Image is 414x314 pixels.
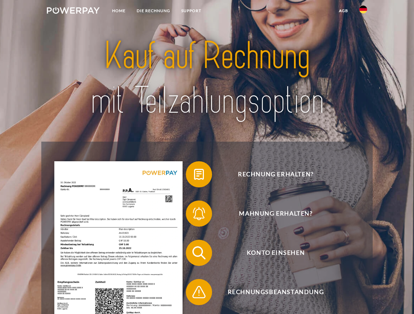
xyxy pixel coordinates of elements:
span: Konto einsehen [195,240,356,266]
span: Rechnung erhalten? [195,161,356,187]
img: qb_search.svg [191,245,207,261]
span: Rechnungsbeanstandung [195,279,356,305]
img: qb_bell.svg [191,205,207,222]
a: DIE RECHNUNG [131,5,176,17]
img: qb_warning.svg [191,284,207,300]
button: Rechnungsbeanstandung [186,279,356,305]
img: qb_bill.svg [191,166,207,183]
a: agb [333,5,354,17]
img: logo-powerpay-white.svg [47,7,100,14]
button: Rechnung erhalten? [186,161,356,187]
button: Konto einsehen [186,240,356,266]
img: de [359,6,367,13]
a: SUPPORT [176,5,207,17]
button: Mahnung erhalten? [186,201,356,227]
iframe: Button to launch messaging window [388,288,409,309]
span: Mahnung erhalten? [195,201,356,227]
a: Home [107,5,131,17]
img: title-powerpay_de.svg [63,31,351,125]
